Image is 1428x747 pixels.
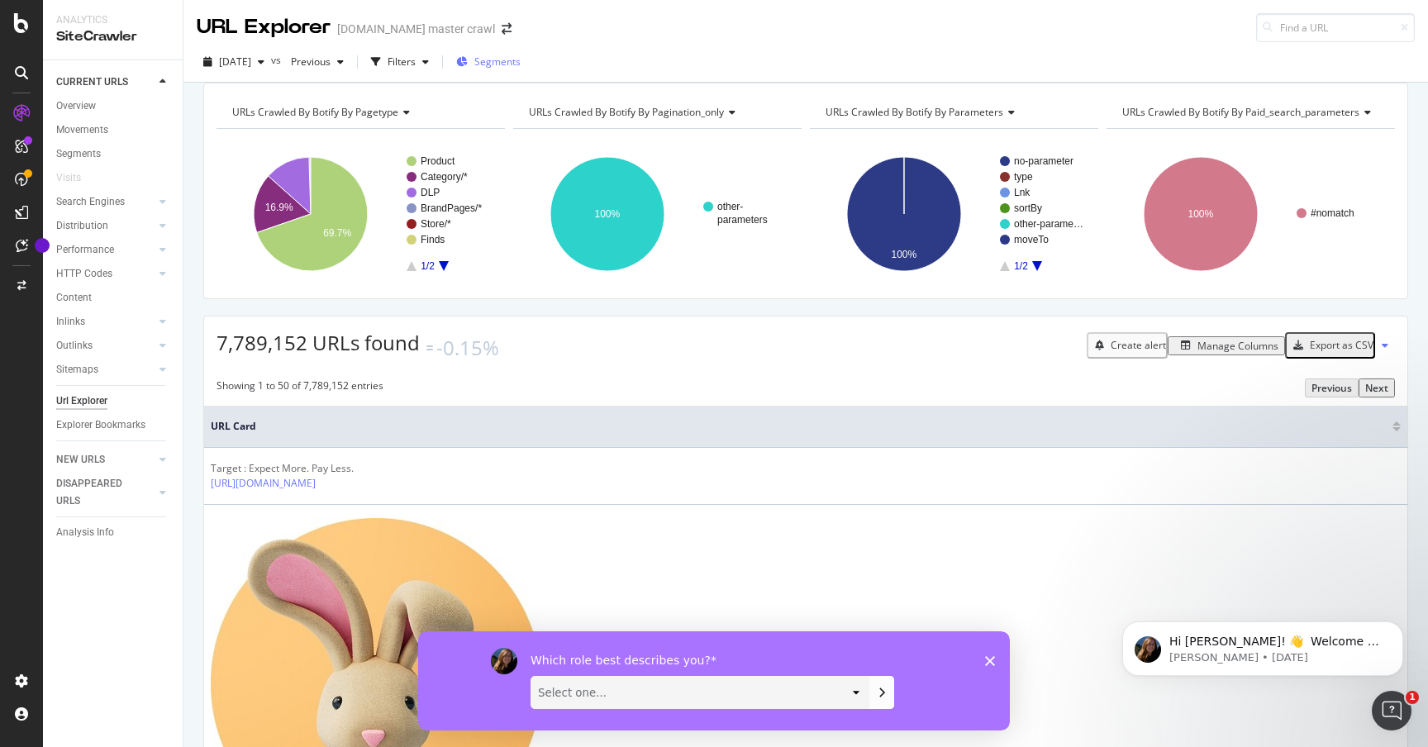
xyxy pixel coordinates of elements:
[56,98,171,115] a: Overview
[810,142,1098,286] svg: A chart.
[1014,218,1083,230] text: other-parame…
[1406,691,1419,704] span: 1
[56,241,155,259] a: Performance
[211,476,316,491] a: [URL][DOMAIN_NAME]
[1310,338,1373,352] div: Export as CSV
[421,202,482,214] text: BrandPages/*
[513,142,802,286] svg: A chart.
[364,49,436,75] button: Filters
[56,289,92,307] div: Content
[56,169,81,187] div: Visits
[232,105,398,119] span: URLs Crawled By Botify By pagetype
[56,289,171,307] a: Content
[421,234,445,245] text: Finds
[56,451,105,469] div: NEW URLS
[56,416,145,434] div: Explorer Bookmarks
[421,187,440,198] text: DLP
[1014,202,1042,214] text: sortBy
[217,142,505,286] svg: A chart.
[1119,99,1384,126] h4: URLs Crawled By Botify By paid_search_parameters
[826,105,1003,119] span: URLs Crawled By Botify By parameters
[217,378,383,397] div: Showing 1 to 50 of 7,789,152 entries
[426,345,433,350] img: Equal
[717,201,743,212] text: other-
[197,13,331,41] div: URL Explorer
[1122,105,1359,119] span: URLs Crawled By Botify By paid_search_parameters
[56,393,171,410] a: Url Explorer
[474,55,521,69] span: Segments
[1014,260,1028,272] text: 1/2
[56,265,155,283] a: HTTP Codes
[1014,171,1033,183] text: type
[1311,381,1352,395] div: Previous
[35,238,50,253] div: Tooltip anchor
[502,23,512,35] div: arrow-right-arrow-left
[822,99,1083,126] h4: URLs Crawled By Botify By parameters
[56,13,169,27] div: Analytics
[56,451,155,469] a: NEW URLS
[72,64,285,79] p: Message from Laura, sent 5d ago
[717,214,768,226] text: parameters
[1168,336,1285,355] button: Manage Columns
[450,49,527,75] button: Segments
[1197,339,1278,353] div: Manage Columns
[56,416,171,434] a: Explorer Bookmarks
[436,334,499,362] div: -0.15%
[323,227,351,239] text: 69.7%
[56,337,93,354] div: Outlinks
[56,524,114,541] div: Analysis Info
[1359,378,1395,397] button: Next
[1107,142,1395,286] svg: A chart.
[56,98,96,115] div: Overview
[421,155,455,167] text: Product
[337,21,495,37] div: [DOMAIN_NAME] master crawl
[56,217,155,235] a: Distribution
[56,337,155,354] a: Outlinks
[56,145,101,163] div: Segments
[56,74,155,91] a: CURRENT URLS
[56,524,171,541] a: Analysis Info
[56,393,107,410] div: Url Explorer
[1087,332,1168,359] button: Create alert
[271,53,284,67] span: vs
[56,169,98,187] a: Visits
[56,475,140,510] div: DISAPPEARED URLS
[595,208,621,220] text: 100%
[1365,381,1388,395] div: Next
[1188,208,1214,220] text: 100%
[197,49,271,75] button: [DATE]
[1014,234,1049,245] text: moveTo
[72,48,285,143] span: Hi [PERSON_NAME]! 👋 Welcome to Botify chat support! Have a question? Reply to this message and ou...
[56,313,85,331] div: Inlinks
[421,260,435,272] text: 1/2
[219,55,251,69] span: 2025 Sep. 29th
[265,202,293,213] text: 16.9%
[56,27,169,46] div: SiteCrawler
[56,475,155,510] a: DISAPPEARED URLS
[1014,187,1031,198] text: Lnk
[211,419,1388,434] span: URL Card
[56,193,155,211] a: Search Engines
[56,121,171,139] a: Movements
[1097,587,1428,702] iframe: Intercom notifications message
[892,249,917,260] text: 100%
[56,193,125,211] div: Search Engines
[56,361,155,378] a: Sitemaps
[1111,338,1166,352] div: Create alert
[421,171,468,183] text: Category/*
[529,105,724,119] span: URLs Crawled By Botify By pagination_only
[1311,207,1354,219] text: #nomatch
[418,631,1010,730] iframe: Survey by Laura from Botify
[421,218,451,230] text: Store/*
[284,49,350,75] button: Previous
